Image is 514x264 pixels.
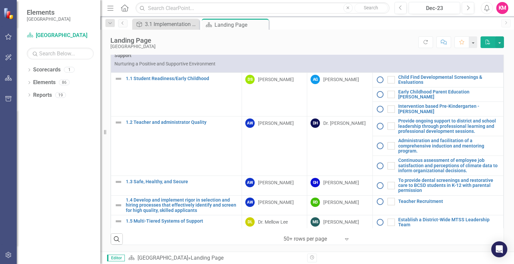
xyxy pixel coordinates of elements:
a: Early Childhood Parent Education [PERSON_NAME] [398,89,500,100]
img: ClearPoint Strategy [3,8,15,19]
button: KM [496,2,508,14]
a: To provide dental screenings and restorative care to BCSD students in K-12 with parental permission [398,178,500,193]
div: [PERSON_NAME] [258,199,294,206]
img: Not Defined [114,201,122,209]
input: Search ClearPoint... [136,2,389,14]
span: Elements [27,8,71,16]
img: No Information [376,182,384,190]
div: Landing Page [110,37,156,44]
td: Double-Click to Edit Right Click for Context Menu [111,72,242,116]
div: [PERSON_NAME] [323,199,359,206]
td: Double-Click to Edit Right Click for Context Menu [372,195,503,215]
a: Establish a District-Wide MTSS Leadership Team [398,217,500,228]
div: [PERSON_NAME] [323,219,359,225]
img: No Information [376,142,384,150]
td: Double-Click to Edit [242,116,307,176]
td: Double-Click to Edit [307,195,372,215]
td: Double-Click to Edit Right Click for Context Menu [372,136,503,156]
td: Double-Click to Edit Right Click for Context Menu [372,176,503,195]
span: Editor [107,255,125,261]
p: Nurturing a Positive and Supportive Environment [114,60,500,67]
img: Not Defined [114,178,122,186]
a: 1.2 Teacher and administrator Quality [126,120,238,125]
td: Double-Click to Edit Right Click for Context Menu [111,116,242,176]
a: Administration and facilitation of a comprehensive induction and mentoring program. [398,138,500,154]
td: Double-Click to Edit Right Click for Context Menu [372,116,503,136]
div: » [128,254,302,262]
td: Double-Click to Edit Right Click for Context Menu [111,176,242,195]
a: 1.1 Student Readiness/Early Childhood [126,76,238,81]
td: Double-Click to Edit Right Click for Context Menu [111,195,242,215]
td: Double-Click to Edit Right Click for Context Menu [372,215,503,230]
span: Search [364,5,378,10]
div: Dr. [PERSON_NAME] [323,120,366,126]
div: AW [245,178,255,187]
img: No Information [376,76,384,84]
div: Dr. Mellow Lee [258,219,288,225]
a: [GEOGRAPHIC_DATA] [27,32,94,39]
div: 86 [59,80,70,85]
input: Search Below... [27,48,94,59]
a: Intervention based Pre-Kindergarten - [PERSON_NAME] [398,104,500,114]
small: [GEOGRAPHIC_DATA] [27,16,71,22]
a: Scorecards [33,66,61,74]
img: Not Defined [114,75,122,83]
div: DL [245,217,255,227]
td: Double-Click to Edit [242,72,307,116]
td: Double-Click to Edit Right Click for Context Menu [372,87,503,102]
img: No Information [376,198,384,206]
div: [PERSON_NAME] [258,179,294,186]
a: Continuous assessment of employee job satisfaction and perceptions of climate data to inform orga... [398,158,500,173]
div: Landing Page [215,21,267,29]
span: Support [114,52,500,59]
a: Provide ongoing support to district and school leadership through professional learning and profe... [398,118,500,134]
div: [PERSON_NAME] [323,76,359,83]
td: Double-Click to Edit [242,176,307,195]
img: No Information [376,105,384,113]
div: 1 [64,67,75,73]
div: AW [245,118,255,128]
div: Dec-23 [411,4,458,12]
img: Not Defined [114,118,122,126]
a: 1.3 Safe, Healthy, and Secure [126,179,238,184]
img: No Information [376,218,384,226]
td: Double-Click to Edit [307,176,372,195]
div: Landing Page [191,255,224,261]
div: [PERSON_NAME] [258,120,294,126]
div: GH [311,178,320,187]
td: Double-Click to Edit [307,116,372,176]
td: Double-Click to Edit Right Click for Context Menu [372,156,503,176]
td: Double-Click to Edit Right Click for Context Menu [372,72,503,87]
div: RD [311,198,320,207]
div: [GEOGRAPHIC_DATA] [110,44,156,49]
td: Double-Click to Edit [307,72,372,116]
td: Double-Click to Edit [111,43,504,72]
a: 1.4 Develop and implement rigor in selection and hiring processes that effectively identify and s... [126,198,238,213]
button: Search [354,3,388,13]
a: Teacher Recruitment [398,199,500,204]
div: 19 [55,92,66,98]
div: Open Intercom Messenger [491,241,507,257]
div: MS [311,217,320,227]
td: Double-Click to Edit Right Click for Context Menu [372,102,503,116]
a: Elements [33,79,56,86]
a: Reports [33,91,52,99]
div: AG [311,75,320,84]
img: No Information [376,122,384,130]
div: AW [245,198,255,207]
div: [PERSON_NAME] [323,179,359,186]
div: [PERSON_NAME] [258,76,294,83]
div: 3.1 Implementation of an Instructional Framework to increase academic achievement of all students [145,20,197,28]
div: DS [245,75,255,84]
button: Dec-23 [409,2,460,14]
div: DH [311,118,320,128]
img: No Information [376,162,384,170]
a: 1.5 Multi-Tiered Systems of Support [126,219,238,224]
td: Double-Click to Edit [242,195,307,215]
a: [GEOGRAPHIC_DATA] [138,255,188,261]
img: No Information [376,90,384,98]
img: Not Defined [114,217,122,225]
a: Child Find Developmental Screenings & Evaluations [398,75,500,85]
a: 3.1 Implementation of an Instructional Framework to increase academic achievement of all students [134,20,197,28]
